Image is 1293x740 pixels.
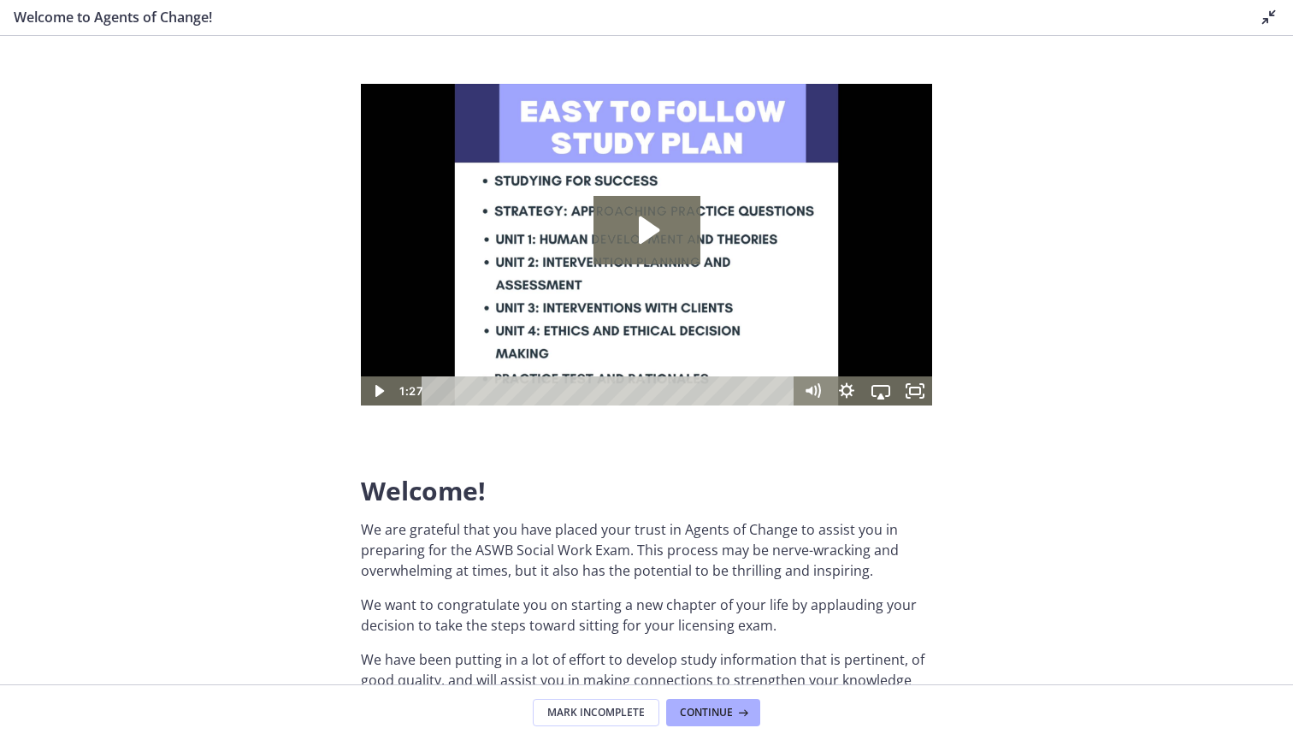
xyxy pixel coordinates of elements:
button: Fullscreen [537,293,571,322]
button: Show settings menu [469,293,503,322]
button: Airplay [503,293,537,322]
button: Mute [434,293,469,322]
button: Continue [666,699,760,726]
p: We want to congratulate you on starting a new chapter of your life by applauding your decision to... [361,595,932,636]
p: We are grateful that you have placed your trust in Agents of Change to assist you in preparing fo... [361,519,932,581]
button: Play Video: c1o6hcmjueu5qasqsu00.mp4 [233,112,339,181]
span: Mark Incomplete [547,706,645,719]
div: Playbar [74,293,426,322]
span: Welcome! [361,473,486,508]
button: Mark Incomplete [533,699,659,726]
h3: Welcome to Agents of Change! [14,7,1231,27]
span: Continue [680,706,733,719]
